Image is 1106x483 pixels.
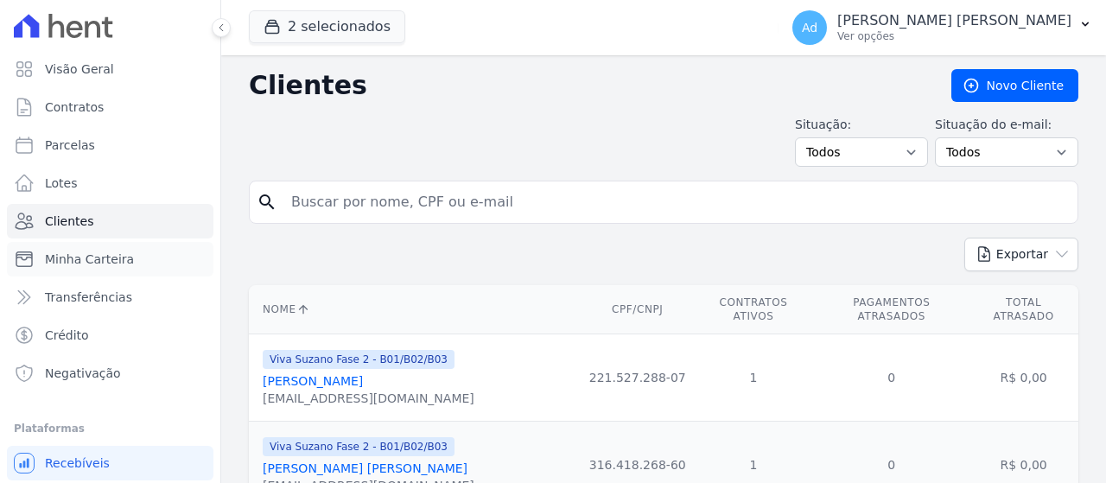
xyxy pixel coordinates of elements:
[7,90,213,124] a: Contratos
[837,12,1071,29] p: [PERSON_NAME] [PERSON_NAME]
[693,334,815,422] td: 1
[45,99,104,116] span: Contratos
[263,390,474,407] div: [EMAIL_ADDRESS][DOMAIN_NAME]
[7,280,213,315] a: Transferências
[795,116,928,134] label: Situação:
[45,175,78,192] span: Lotes
[263,461,467,475] a: [PERSON_NAME] [PERSON_NAME]
[951,69,1078,102] a: Novo Cliente
[45,213,93,230] span: Clientes
[693,285,815,334] th: Contratos Ativos
[257,192,277,213] i: search
[45,289,132,306] span: Transferências
[7,446,213,480] a: Recebíveis
[249,10,405,43] button: 2 selecionados
[7,242,213,276] a: Minha Carteira
[45,60,114,78] span: Visão Geral
[263,437,454,456] span: Viva Suzano Fase 2 - B01/B02/B03
[814,334,969,422] td: 0
[45,137,95,154] span: Parcelas
[281,185,1071,219] input: Buscar por nome, CPF ou e-mail
[7,356,213,391] a: Negativação
[45,251,134,268] span: Minha Carteira
[837,29,1071,43] p: Ver opções
[969,285,1078,334] th: Total Atrasado
[45,327,89,344] span: Crédito
[45,454,110,472] span: Recebíveis
[582,334,693,422] td: 221.527.288-07
[249,70,924,101] h2: Clientes
[45,365,121,382] span: Negativação
[779,3,1106,52] button: Ad [PERSON_NAME] [PERSON_NAME] Ver opções
[582,285,693,334] th: CPF/CNPJ
[969,334,1078,422] td: R$ 0,00
[935,116,1078,134] label: Situação do e-mail:
[249,285,582,334] th: Nome
[7,52,213,86] a: Visão Geral
[814,285,969,334] th: Pagamentos Atrasados
[263,374,363,388] a: [PERSON_NAME]
[802,22,817,34] span: Ad
[7,128,213,162] a: Parcelas
[7,166,213,200] a: Lotes
[964,238,1078,271] button: Exportar
[7,204,213,238] a: Clientes
[14,418,207,439] div: Plataformas
[263,350,454,369] span: Viva Suzano Fase 2 - B01/B02/B03
[7,318,213,353] a: Crédito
